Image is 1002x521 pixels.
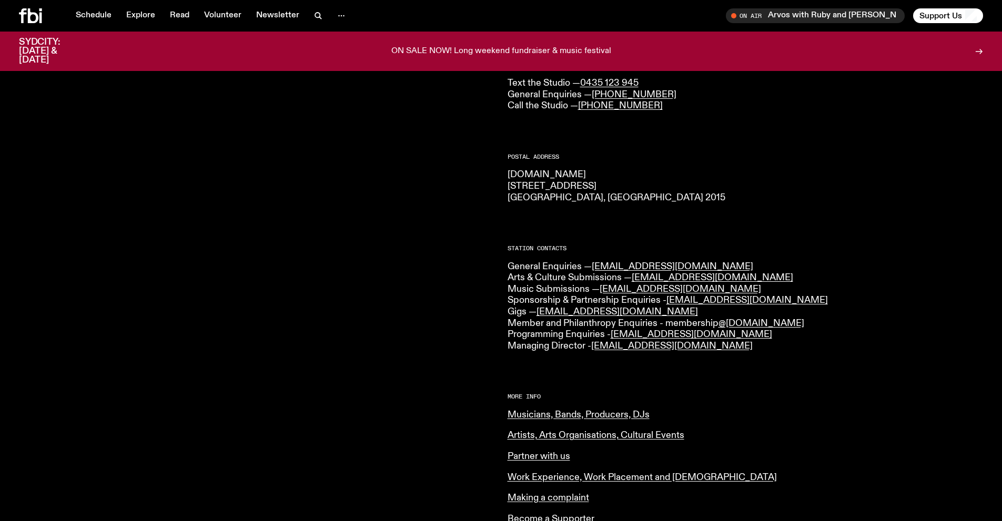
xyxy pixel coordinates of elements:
[600,284,761,294] a: [EMAIL_ADDRESS][DOMAIN_NAME]
[666,295,828,305] a: [EMAIL_ADDRESS][DOMAIN_NAME]
[508,410,650,420] a: Musicians, Bands, Producers, DJs
[69,8,118,23] a: Schedule
[537,307,698,316] a: [EMAIL_ADDRESS][DOMAIN_NAME]
[508,261,984,352] p: General Enquiries — Arts & Culture Submissions — Music Submissions — Sponsorship & Partnership En...
[726,8,905,23] button: On AirArvos with Ruby and [PERSON_NAME]
[391,47,611,56] p: ON SALE NOW! Long weekend fundraiser & music festival
[19,38,86,65] h3: SYDCITY: [DATE] & [DATE]
[919,11,962,21] span: Support Us
[592,262,753,271] a: [EMAIL_ADDRESS][DOMAIN_NAME]
[508,154,984,160] h2: Postal Address
[198,8,248,23] a: Volunteer
[508,246,984,251] h2: Station Contacts
[508,493,589,503] a: Making a complaint
[508,473,777,482] a: Work Experience, Work Placement and [DEMOGRAPHIC_DATA]
[508,394,984,400] h2: More Info
[164,8,196,23] a: Read
[508,169,984,203] p: [DOMAIN_NAME] [STREET_ADDRESS] [GEOGRAPHIC_DATA], [GEOGRAPHIC_DATA] 2015
[578,101,663,110] a: [PHONE_NUMBER]
[508,431,684,440] a: Artists, Arts Organisations, Cultural Events
[592,90,676,99] a: [PHONE_NUMBER]
[591,341,753,351] a: [EMAIL_ADDRESS][DOMAIN_NAME]
[718,319,804,328] a: @[DOMAIN_NAME]
[632,273,793,282] a: [EMAIL_ADDRESS][DOMAIN_NAME]
[611,330,772,339] a: [EMAIL_ADDRESS][DOMAIN_NAME]
[508,452,570,461] a: Partner with us
[913,8,983,23] button: Support Us
[580,78,639,88] a: 0435 123 945
[508,78,984,112] p: Text the Studio — General Enquiries — Call the Studio —
[250,8,306,23] a: Newsletter
[120,8,161,23] a: Explore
